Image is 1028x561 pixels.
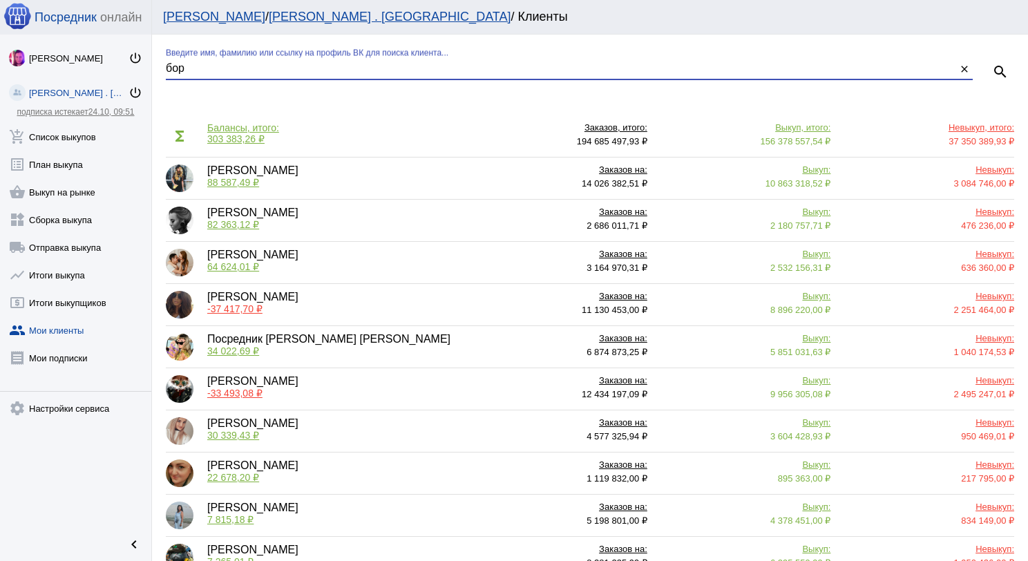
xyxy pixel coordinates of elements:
[207,502,298,529] div: [PERSON_NAME]
[9,400,26,417] mat-icon: settings
[953,389,1014,399] span: 2 495 247,01 ₽
[949,136,1014,146] span: 37 350 389,93 ₽
[9,239,26,256] mat-icon: local_shipping
[961,431,1014,441] span: 950 469,01 ₽
[477,544,647,558] div: Заказов на:
[961,473,1014,484] span: 217 795,00 ₽
[207,303,263,314] span: -37 417,70 ₽
[207,177,259,188] span: 88 587,49 ₽
[163,10,265,23] a: [PERSON_NAME]
[207,472,259,483] span: 22 678,20 ₽
[770,389,831,399] span: 9 956 305,08 ₽
[953,178,1014,189] span: 3 084 746,00 ₽
[582,178,647,189] span: 14 026 382,51 ₽
[661,544,831,558] div: Выкуп:
[9,129,26,145] mat-icon: add_shopping_cart
[992,64,1009,80] mat-icon: search
[765,178,831,189] span: 10 863 318,52 ₽
[29,53,128,64] div: [PERSON_NAME]
[128,86,142,99] mat-icon: power_settings_new
[166,333,193,361] img: klfIT1i2k3saJfNGA6XPqTU7p5ZjdXiiDsm8fFA7nihaIQp9Knjm0Fohy3f__4ywE27KCYV1LPWaOQBexqZpekWk.jpg
[844,249,1014,263] div: Невыкуп:
[844,459,1014,473] div: Невыкуп:
[770,305,831,315] span: 8 896 220,00 ₽
[166,291,193,318] img: DswxFn8eofnO5d9PzfsTmCDDM2C084Qvq32CvNVw8c0JajYaOrZz5JYWNrj--7e93YPZXg.jpg
[207,430,259,441] span: 30 339,43 ₽
[477,207,647,220] div: Заказов на:
[587,515,647,526] span: 5 198 801,00 ₽
[207,514,254,525] span: 7 815,18 ₽
[207,207,298,234] div: [PERSON_NAME]
[477,164,647,178] div: Заказов на:
[844,544,1014,558] div: Невыкуп:
[760,136,830,146] span: 156 378 557,54 ₽
[844,122,1014,136] div: Невыкуп, итого:
[166,459,193,487] img: lTMkEctRifZclLSmMfjPiqPo9_IitIQc7Zm9_kTpSvtuFf7FYwI_Wl6KSELaRxoJkUZJMTCIoWL9lUW6Yz6GDjvR.jpg
[961,220,1014,231] span: 476 236,00 ₽
[844,291,1014,305] div: Невыкуп:
[770,515,831,526] span: 4 378 451,00 ₽
[661,333,831,347] div: Выкуп:
[477,122,647,136] div: Заказов, итого:
[9,184,26,200] mat-icon: shopping_basket
[844,333,1014,347] div: Невыкуп:
[577,136,647,146] span: 194 685 497,93 ₽
[207,133,265,144] span: 303 383,26 ₽
[844,502,1014,515] div: Невыкуп:
[770,347,831,357] span: 5 851 031,63 ₽
[166,375,193,403] img: vd2iKW0PW-FsqLi4RmhEwsCg2KrKpVNwsQFjmPRsT4HaO-m7wc8r3lMq2bEv28q2mqI8OJVjWDK1XKAm0SGrcN3D.jpg
[477,417,647,431] div: Заказов на:
[166,249,193,276] img: e78SHcMQxUdyZPSmMuqhNNSihG5qwqpCvo9g4MOCF4FTeRBVJFDFa5Ue9I0hMuL5lN3RLiAO5xl6ZtzinHj_WwJj.jpg
[661,417,831,431] div: Выкуп:
[844,417,1014,431] div: Невыкуп:
[126,536,142,553] mat-icon: chevron_left
[587,473,647,484] span: 1 119 832,00 ₽
[9,84,26,101] img: community_200.png
[100,10,142,25] span: онлайн
[953,347,1014,357] span: 1 040 174,53 ₽
[477,249,647,263] div: Заказов на:
[582,389,647,399] span: 12 434 197,09 ₽
[661,249,831,263] div: Выкуп:
[778,473,831,484] span: 895 363,00 ₽
[207,164,298,192] div: [PERSON_NAME]
[661,291,831,305] div: Выкуп:
[163,10,1003,24] div: / / Клиенты
[9,267,26,283] mat-icon: show_chart
[166,164,193,192] img: -b3CGEZm7JiWNz4MSe0vK8oszDDqK_yjx-I-Zpe58LR35vGIgXxFA2JGcGbEMVaWNP5BujAwwLFBmyesmt8751GY.jpg
[477,291,647,305] div: Заказов на:
[166,122,193,150] mat-icon: functions
[207,249,298,276] div: [PERSON_NAME]
[844,164,1014,178] div: Невыкуп:
[587,347,647,357] span: 6 874 873,25 ₽
[770,263,831,273] span: 2 532 156,31 ₽
[9,50,26,66] img: 73xLq58P2BOqs-qIllg3xXCtabieAB0OMVER0XTxHpc0AjG-Rb2SSuXsq4It7hEfqgBcQNho.jpg
[587,431,647,441] span: 4 577 325,94 ₽
[166,502,193,529] img: fOlTo9W8SFeYRjnAPe4kdU5if1WPkWLF0qZodKrFFsoqOHw29Qo3_pTj3r0akry38xFSqUoJcUYJ7v7A48ynXQs_.jpg
[770,431,831,441] span: 3 604 428,93 ₽
[844,375,1014,389] div: Невыкуп:
[207,345,259,356] span: 34 022,69 ₽
[661,164,831,178] div: Выкуп:
[9,350,26,366] mat-icon: receipt
[128,51,142,65] mat-icon: power_settings_new
[477,502,647,515] div: Заказов на:
[166,417,193,445] img: jpYarlG_rMSRdqPbVPQVGBq6sjAws1PGEm5gZ1VrcU0z7HB6t_6-VAYqmDps2aDbz8He_Uz8T3ZkfUszj2kIdyl7.jpg
[9,294,26,311] mat-icon: local_atm
[587,263,647,273] span: 3 164 970,31 ₽
[207,291,298,318] div: [PERSON_NAME]
[661,207,831,220] div: Выкуп:
[959,63,970,75] mat-icon: close
[587,220,647,231] span: 2 686 011,71 ₽
[9,322,26,339] mat-icon: group
[477,375,647,389] div: Заказов на:
[207,261,259,272] span: 64 624,01 ₽
[9,211,26,228] mat-icon: widgets
[661,459,831,473] div: Выкуп:
[582,305,647,315] span: 11 130 453,00 ₽
[166,207,193,234] img: 9bX9eWR0xDgCiTIhQTzpvXJIoeDPQLXe9CHnn3Gs1PGb3J-goD_dDXIagjGUYbFRmMTp9d7qhpcK6TVyPhbmsz2d.jpg
[207,417,298,445] div: [PERSON_NAME]
[477,459,647,473] div: Заказов на:
[88,107,135,117] span: 24.10, 09:51
[3,2,31,30] img: apple-icon-60x60.png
